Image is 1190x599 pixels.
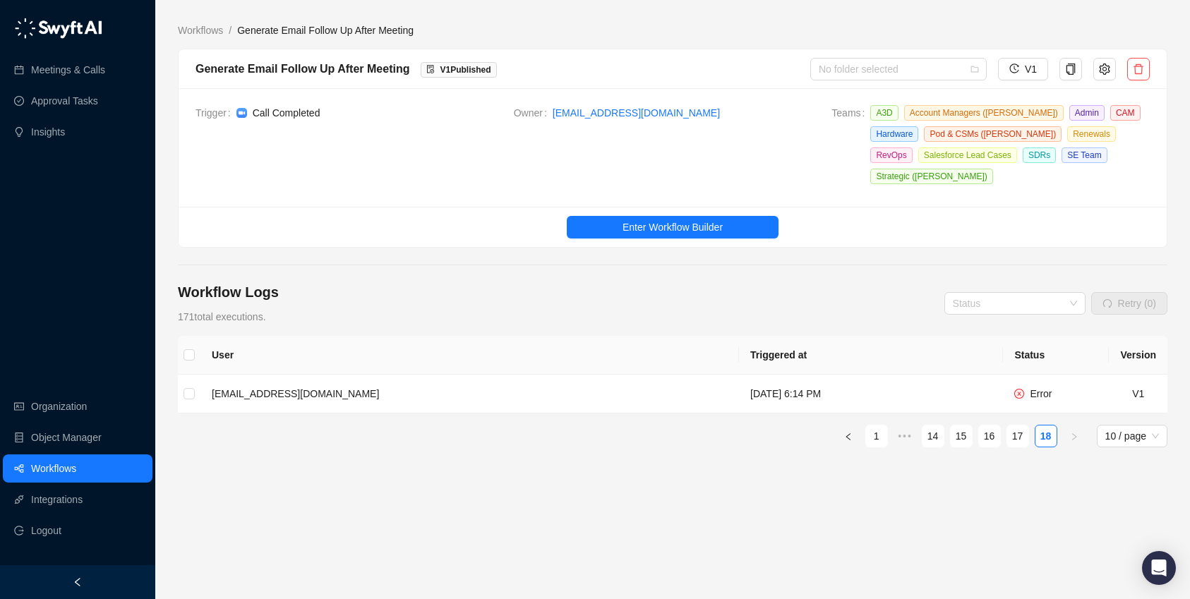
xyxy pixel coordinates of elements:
span: RevOps [870,147,912,163]
button: left [837,425,860,447]
th: Triggered at [739,336,1003,375]
a: Workflows [175,23,226,38]
a: 14 [922,425,944,447]
span: Salesforce Lead Cases [918,147,1017,163]
li: 15 [950,425,973,447]
span: Admin [1069,105,1105,121]
div: Page Size [1097,425,1167,447]
span: folder [970,65,979,73]
a: 17 [1007,425,1028,447]
span: Enter Workflow Builder [623,219,723,235]
span: 171 total executions. [178,311,266,322]
a: Integrations [31,485,83,514]
li: 1 [865,425,888,447]
li: 16 [978,425,1001,447]
a: Meetings & Calls [31,56,105,84]
span: Call Completed [253,107,320,119]
span: A3D [870,105,898,121]
li: 17 [1006,425,1029,447]
a: [EMAIL_ADDRESS][DOMAIN_NAME] [553,105,720,121]
a: Workflows [31,454,76,483]
button: right [1063,425,1086,447]
a: Insights [31,118,65,146]
li: 18 [1035,425,1057,447]
img: logo-05li4sbe.png [14,18,102,39]
span: close-circle [1014,389,1024,399]
span: left [844,432,853,441]
span: CAM [1110,105,1141,121]
a: Organization [31,392,87,420]
button: Retry (0) [1091,292,1167,315]
a: 18 [1035,425,1057,447]
button: Enter Workflow Builder [567,216,779,238]
li: Previous Page [837,425,860,447]
span: SDRs [1023,147,1056,163]
span: Generate Email Follow Up After Meeting [237,25,414,36]
li: Previous 5 Pages [894,425,916,447]
span: 10 / page [1105,425,1159,447]
span: SE Team [1062,147,1107,163]
li: / [229,23,232,38]
span: delete [1133,63,1144,75]
th: Status [1003,336,1109,375]
span: Owner [514,105,553,121]
span: Hardware [870,126,918,142]
span: Logout [31,516,61,545]
span: Pod & CSMs ([PERSON_NAME]) [924,126,1062,142]
span: Error [1030,388,1052,399]
img: zoom-DkfWWZB2.png [236,108,247,119]
div: Open Intercom Messenger [1142,551,1176,585]
a: Approval Tasks [31,87,98,115]
span: history [1009,63,1019,73]
span: V 1 Published [440,65,491,75]
a: Enter Workflow Builder [179,216,1167,238]
li: Next Page [1063,425,1086,447]
td: [EMAIL_ADDRESS][DOMAIN_NAME] [200,375,739,413]
td: [DATE] 6:14 PM [739,375,1003,413]
span: setting [1099,63,1110,75]
div: Generate Email Follow Up After Meeting [196,60,409,78]
button: V1 [998,58,1048,80]
th: User [200,336,739,375]
span: Renewals [1067,126,1116,142]
th: Version [1109,336,1167,375]
td: V1 [1109,375,1167,413]
span: Account Managers ([PERSON_NAME]) [904,105,1064,121]
span: Teams [831,105,870,190]
a: 1 [866,425,887,447]
span: left [73,577,83,587]
a: 15 [951,425,972,447]
span: file-done [426,65,435,73]
span: logout [14,526,24,536]
h4: Workflow Logs [178,282,279,302]
span: V1 [1025,61,1037,77]
a: 16 [979,425,1000,447]
span: Trigger [196,105,236,121]
a: Object Manager [31,423,102,452]
span: copy [1065,63,1076,75]
span: Strategic ([PERSON_NAME]) [870,169,992,184]
span: ••• [894,425,916,447]
span: right [1070,432,1078,441]
li: 14 [922,425,944,447]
